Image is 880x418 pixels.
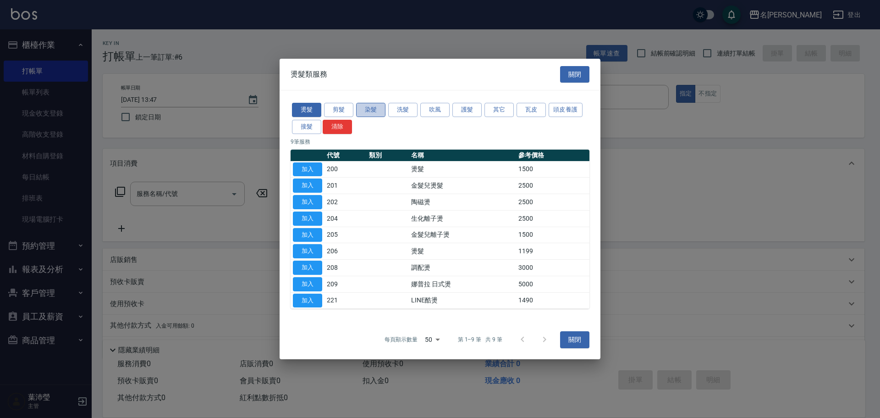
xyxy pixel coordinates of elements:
button: 加入 [293,162,322,177]
td: 燙髮 [409,243,516,260]
td: 燙髮 [409,161,516,178]
td: 娜普拉 日式燙 [409,276,516,292]
td: 2500 [516,194,589,211]
button: 洗髮 [388,103,418,117]
button: 加入 [293,212,322,226]
td: LINE酷燙 [409,292,516,309]
td: 生化離子燙 [409,210,516,227]
button: 剪髮 [324,103,353,117]
div: 50 [421,327,443,352]
button: 瓦皮 [517,103,546,117]
td: 3000 [516,260,589,276]
button: 加入 [293,244,322,258]
button: 加入 [293,294,322,308]
button: 清除 [323,120,352,134]
button: 加入 [293,178,322,193]
td: 205 [324,227,367,243]
td: 1500 [516,161,589,178]
button: 加入 [293,195,322,209]
td: 陶磁燙 [409,194,516,211]
button: 染髮 [356,103,385,117]
td: 2500 [516,210,589,227]
button: 加入 [293,228,322,242]
button: 接髮 [292,120,321,134]
td: 1199 [516,243,589,260]
p: 每頁顯示數量 [385,335,418,344]
th: 名稱 [409,150,516,162]
button: 頭皮養護 [549,103,583,117]
td: 200 [324,161,367,178]
button: 護髮 [452,103,482,117]
button: 加入 [293,277,322,291]
td: 206 [324,243,367,260]
td: 202 [324,194,367,211]
th: 類別 [367,150,409,162]
td: 金髮兒燙髮 [409,178,516,194]
td: 201 [324,178,367,194]
button: 關閉 [560,331,589,348]
button: 吹風 [420,103,450,117]
span: 燙髮類服務 [291,70,327,79]
button: 加入 [293,261,322,275]
td: 5000 [516,276,589,292]
td: 1490 [516,292,589,309]
td: 1500 [516,227,589,243]
td: 金髮兒離子燙 [409,227,516,243]
td: 208 [324,260,367,276]
td: 2500 [516,178,589,194]
button: 關閉 [560,66,589,83]
td: 221 [324,292,367,309]
td: 209 [324,276,367,292]
td: 204 [324,210,367,227]
p: 9 筆服務 [291,138,589,146]
button: 燙髮 [292,103,321,117]
p: 第 1–9 筆 共 9 筆 [458,335,502,344]
td: 調配燙 [409,260,516,276]
th: 代號 [324,150,367,162]
button: 其它 [484,103,514,117]
th: 參考價格 [516,150,589,162]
